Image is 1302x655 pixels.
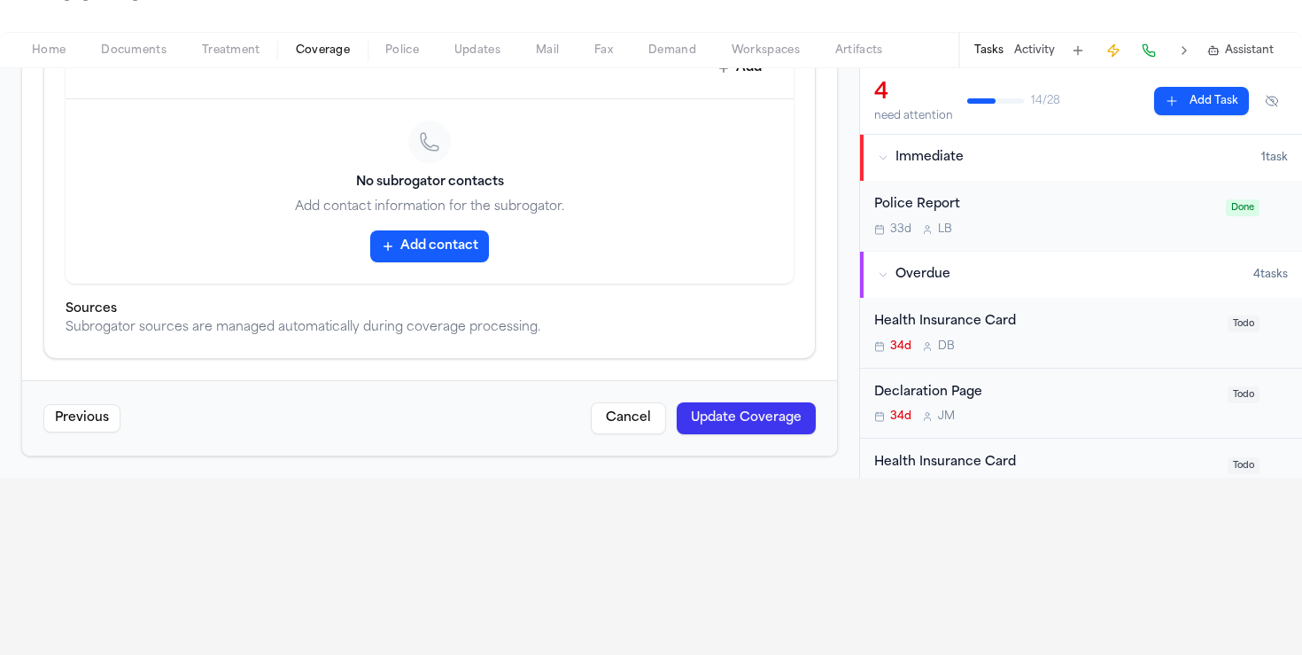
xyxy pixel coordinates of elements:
span: Fax [594,43,613,58]
span: J M [938,409,955,424]
span: 4 task s [1253,268,1288,282]
button: Create Immediate Task [1101,38,1126,63]
span: 33d [890,222,911,237]
div: need attention [874,109,953,123]
div: Open task: Police Report [860,181,1302,251]
span: Coverage [296,43,350,58]
span: Done [1226,199,1259,216]
span: Updates [454,43,500,58]
div: Health Insurance Card [874,312,1217,332]
span: Documents [101,43,167,58]
label: Sources [66,302,117,316]
div: Open task: Health Insurance Card [860,439,1302,510]
span: Todo [1228,316,1259,332]
div: Declaration Page [874,383,1217,403]
button: Overdue4tasks [860,252,1302,298]
div: 4 [874,79,953,107]
button: Add Task [1066,38,1090,63]
button: Assistant [1207,43,1274,58]
button: Make a Call [1136,38,1161,63]
span: Demand [648,43,696,58]
span: 14 / 28 [1031,94,1060,108]
div: Open task: Health Insurance Card [860,298,1302,369]
div: Health Insurance Card [874,453,1217,473]
span: Workspaces [732,43,800,58]
span: Immediate [895,149,964,167]
button: Tasks [974,43,1004,58]
span: L B [938,222,952,237]
span: Todo [1228,457,1259,474]
button: Add [708,52,772,84]
div: Open task: Declaration Page [860,369,1302,440]
span: Mail [536,43,559,58]
button: Activity [1014,43,1055,58]
span: Assistant [1225,43,1274,58]
span: Todo [1228,386,1259,403]
span: 1 task [1261,151,1288,165]
button: Hide completed tasks (⌘⇧H) [1256,87,1288,115]
span: Overdue [895,266,950,284]
span: 34d [890,339,911,354]
div: Police Report [874,195,1215,215]
span: Treatment [202,43,260,58]
button: Add contact [370,230,489,262]
span: Police [385,43,419,58]
button: Update Coverage [677,402,816,434]
button: Add Task [1154,87,1249,115]
button: Immediate1task [860,135,1302,181]
span: D B [938,339,955,354]
p: Add contact information for the subrogator. [87,199,772,216]
button: Cancel [591,402,666,434]
h3: No subrogator contacts [87,174,772,191]
span: Home [32,43,66,58]
span: Artifacts [835,43,883,58]
span: 34d [890,409,911,424]
button: Previous [43,404,120,433]
div: Subrogator sources are managed automatically during coverage processing. [66,319,794,337]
